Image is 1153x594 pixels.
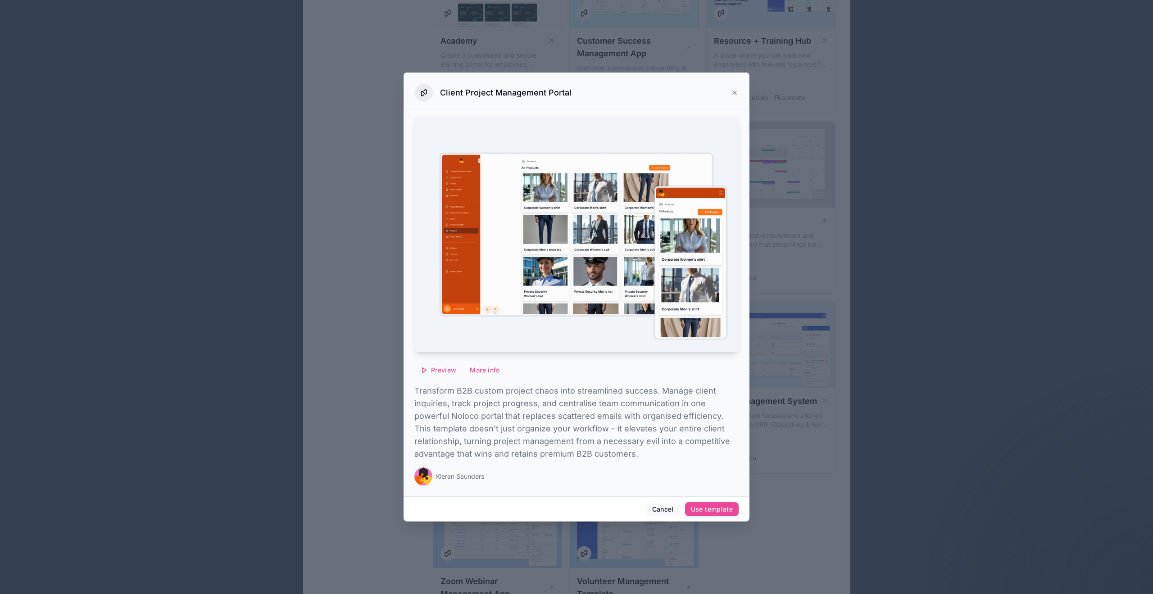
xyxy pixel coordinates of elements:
div: Use template [691,505,733,513]
img: Client Project Management Portal [414,117,739,353]
p: Transform B2B custom project chaos into streamlined success. Manage client inquiries, track proje... [414,385,739,460]
button: More info [464,363,505,377]
button: Use template [685,502,739,517]
span: Preview [431,366,456,374]
h3: Client Project Management Portal [440,87,572,98]
span: Kieran Saunders [436,472,484,481]
button: Preview [414,363,462,377]
iframe: Intercom notifications message [973,526,1153,589]
button: Cancel [646,502,680,517]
